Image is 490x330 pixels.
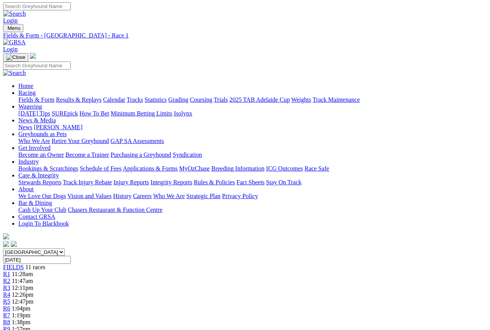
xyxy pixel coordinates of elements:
span: 11 races [25,264,45,270]
img: GRSA [3,39,26,46]
a: Coursing [190,96,212,103]
a: News & Media [18,117,56,124]
img: twitter.svg [11,241,17,247]
span: 11:47am [12,278,33,284]
img: logo-grsa-white.png [30,53,36,59]
a: Bar & Dining [18,200,52,206]
a: Calendar [103,96,125,103]
a: Racing [18,89,36,96]
a: Retire Your Greyhound [52,138,109,144]
a: News [18,124,32,130]
a: Track Injury Rebate [63,179,112,185]
a: Login To Blackbook [18,220,69,227]
a: Home [18,83,33,89]
div: Care & Integrity [18,179,487,186]
a: Purchasing a Greyhound [111,151,171,158]
a: Applications & Forms [123,165,178,172]
a: R5 [3,298,10,305]
a: Privacy Policy [222,193,258,199]
a: Who We Are [18,138,50,144]
a: Become a Trainer [65,151,109,158]
a: [PERSON_NAME] [34,124,82,130]
a: Care & Integrity [18,172,59,179]
a: Cash Up Your Club [18,206,66,213]
span: Menu [8,25,20,31]
a: Trials [214,96,228,103]
img: Search [3,70,26,76]
a: Strategic Plan [186,193,220,199]
span: 1:04pm [12,305,31,312]
a: R1 [3,271,10,277]
a: Who We Are [153,193,185,199]
a: R6 [3,305,10,312]
a: Fact Sheets [237,179,265,185]
div: Racing [18,96,487,103]
a: We Love Our Dogs [18,193,66,199]
a: Login [3,46,18,52]
a: How To Bet [80,110,109,117]
a: Integrity Reports [150,179,192,185]
a: Vision and Values [67,193,111,199]
div: Greyhounds as Pets [18,138,487,145]
div: Industry [18,165,487,172]
img: Search [3,10,26,17]
a: About [18,186,34,192]
a: Tracks [127,96,143,103]
span: 11:28am [12,271,33,277]
a: History [113,193,131,199]
div: Wagering [18,110,487,117]
a: Industry [18,158,39,165]
a: Stewards Reports [18,179,61,185]
a: Fields & Form - [GEOGRAPHIC_DATA] - Race 1 [3,32,487,39]
a: Injury Reports [113,179,149,185]
a: ICG Outcomes [266,165,303,172]
a: Wagering [18,103,42,110]
span: 12:11pm [12,284,33,291]
a: FIELDS [3,264,24,270]
span: 1:38pm [12,319,31,325]
a: 2025 TAB Adelaide Cup [229,96,290,103]
a: Contact GRSA [18,213,55,220]
a: Fields & Form [18,96,54,103]
a: [DATE] Tips [18,110,50,117]
img: logo-grsa-white.png [3,233,9,239]
a: Rules & Policies [194,179,235,185]
a: Become an Owner [18,151,64,158]
a: SUREpick [52,110,78,117]
a: GAP SA Assessments [111,138,164,144]
a: Careers [133,193,152,199]
div: Bar & Dining [18,206,487,213]
input: Select date [3,256,71,264]
input: Search [3,62,71,70]
a: Schedule of Fees [80,165,121,172]
a: R4 [3,291,10,298]
img: facebook.svg [3,241,9,247]
a: R7 [3,312,10,319]
button: Toggle navigation [3,53,28,62]
a: R8 [3,319,10,325]
a: R2 [3,278,10,284]
img: Close [6,54,25,60]
a: Greyhounds as Pets [18,131,67,137]
a: Breeding Information [211,165,265,172]
input: Search [3,2,71,10]
div: Get Involved [18,151,487,158]
button: Toggle navigation [3,24,23,32]
a: Statistics [145,96,167,103]
a: Race Safe [304,165,329,172]
span: 12:47pm [12,298,34,305]
a: Stay On Track [266,179,301,185]
a: Results & Replays [56,96,101,103]
a: Grading [168,96,188,103]
span: 1:19pm [12,312,31,319]
a: Weights [291,96,311,103]
div: News & Media [18,124,487,131]
a: R3 [3,284,10,291]
a: Bookings & Scratchings [18,165,78,172]
a: MyOzChase [179,165,210,172]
